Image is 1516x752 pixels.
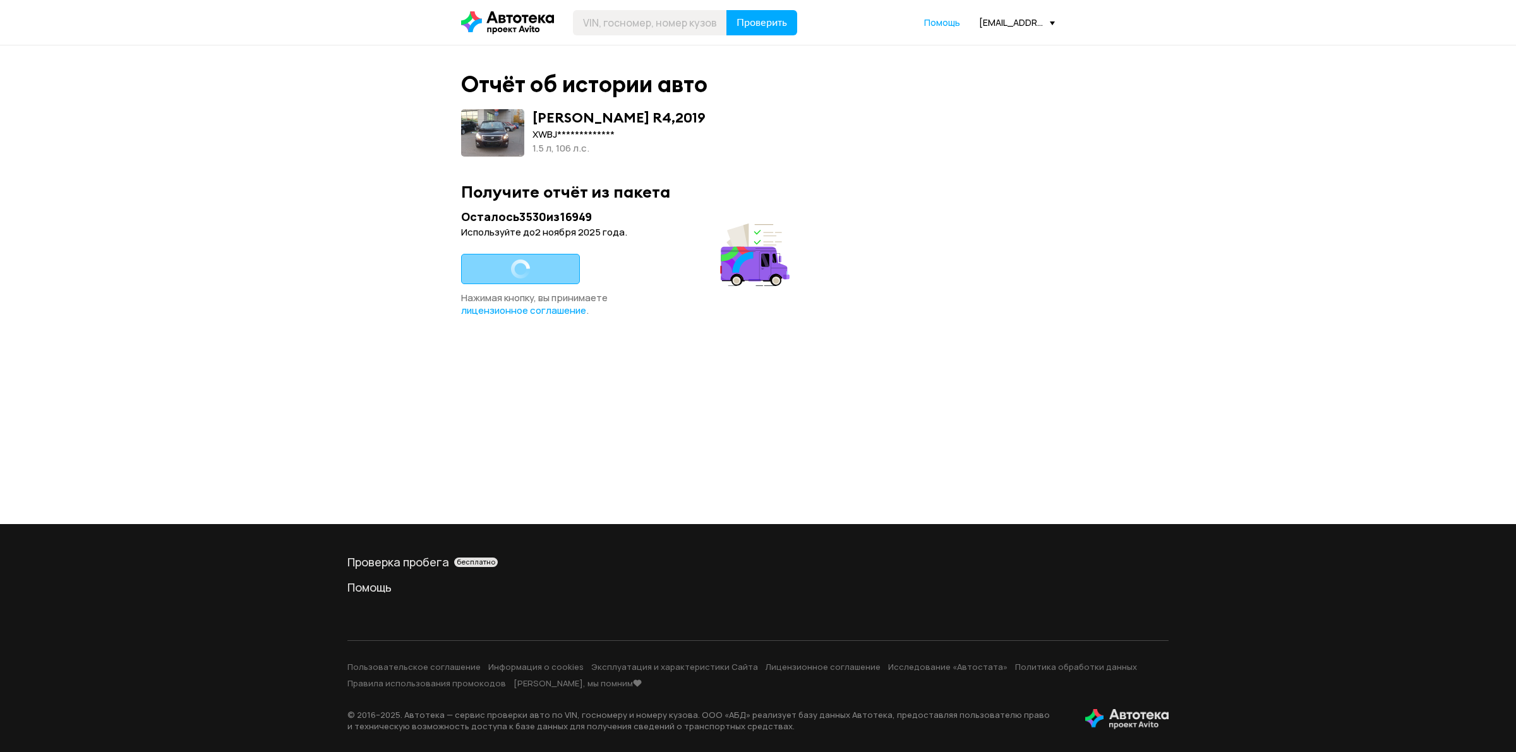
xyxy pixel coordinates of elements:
[532,141,706,155] div: 1.5 л, 106 л.c.
[514,677,642,689] a: [PERSON_NAME], мы помним
[766,661,881,672] a: Лицензионное соглашение
[924,16,960,29] a: Помощь
[461,209,793,225] div: Осталось 3530 из 16949
[461,226,793,239] div: Используйте до 2 ноября 2025 года .
[888,661,1008,672] a: Исследование «Автостата»
[457,558,495,566] span: бесплатно
[347,661,481,672] a: Пользовательское соглашение
[979,16,1055,28] div: [EMAIL_ADDRESS][DOMAIN_NAME][PERSON_NAME]
[461,291,608,317] span: Нажимая кнопку, вы принимаете .
[461,71,707,98] div: Отчёт об истории авто
[347,554,1169,570] a: Проверка пробегабесплатно
[488,661,584,672] a: Информация о cookies
[726,10,797,35] button: Проверить
[461,182,1055,201] div: Получите отчёт из пакета
[347,709,1065,732] p: © 2016– 2025 . Автотека — сервис проверки авто по VIN, госномеру и номеру кузова. ООО «АБД» реали...
[532,109,706,126] div: [PERSON_NAME] R4 , 2019
[1085,709,1169,729] img: tWS6KzJlK1XUpy65r7uaHVIs4JI6Dha8Nraz9T2hA03BhoCc4MtbvZCxBLwJIh+mQSIAkLBJpqMoKVdP8sONaFJLCz6I0+pu7...
[1015,661,1137,672] a: Политика обработки данных
[591,661,758,672] a: Эксплуатация и характеристики Сайта
[461,304,586,317] a: лицензионное соглашение
[924,16,960,28] span: Помощь
[347,554,1169,570] div: Проверка пробега
[347,677,506,689] a: Правила использования промокодов
[737,18,787,28] span: Проверить
[573,10,727,35] input: VIN, госномер, номер кузова
[347,580,1169,595] a: Помощь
